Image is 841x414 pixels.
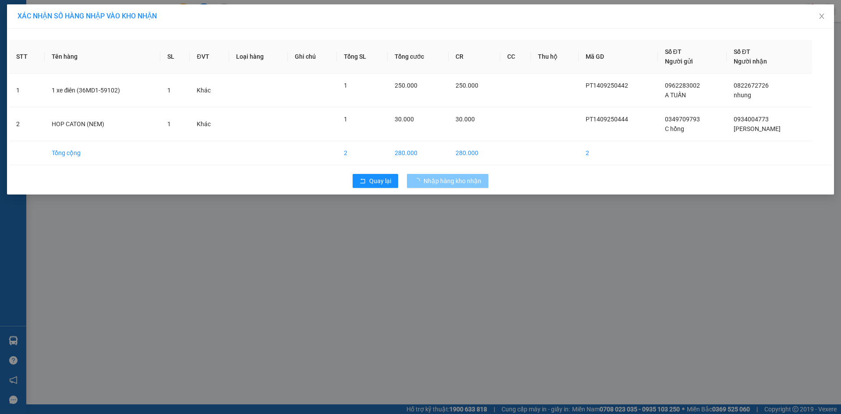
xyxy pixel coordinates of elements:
[395,82,417,89] span: 250.000
[500,40,531,74] th: CC
[456,82,478,89] span: 250.000
[395,116,414,123] span: 30.000
[288,40,337,74] th: Ghi chú
[369,176,391,186] span: Quay lại
[456,116,475,123] span: 30.000
[665,125,684,132] span: C hồng
[190,40,229,74] th: ĐVT
[190,107,229,141] td: Khác
[414,178,424,184] span: loading
[337,40,388,74] th: Tổng SL
[337,141,388,165] td: 2
[9,74,45,107] td: 1
[45,40,160,74] th: Tên hàng
[665,48,682,55] span: Số ĐT
[344,116,347,123] span: 1
[579,141,658,165] td: 2
[665,82,700,89] span: 0962283002
[160,40,190,74] th: SL
[586,82,628,89] span: PT1409250442
[579,40,658,74] th: Mã GD
[45,74,160,107] td: 1 xe điên (36MD1-59102)
[167,120,171,127] span: 1
[45,107,160,141] td: HOP CATON (NEM)
[190,74,229,107] td: Khác
[734,48,750,55] span: Số ĐT
[407,174,488,188] button: Nhập hàng kho nhận
[9,40,45,74] th: STT
[734,82,769,89] span: 0822672726
[167,87,171,94] span: 1
[9,107,45,141] td: 2
[531,40,578,74] th: Thu hộ
[809,4,834,29] button: Close
[734,92,751,99] span: nhung
[665,92,686,99] span: A TUẤN
[734,58,767,65] span: Người nhận
[424,176,481,186] span: Nhập hàng kho nhận
[360,178,366,185] span: rollback
[665,58,693,65] span: Người gửi
[818,13,825,20] span: close
[734,116,769,123] span: 0934004773
[586,116,628,123] span: PT1409250444
[344,82,347,89] span: 1
[353,174,398,188] button: rollbackQuay lại
[734,125,781,132] span: [PERSON_NAME]
[449,40,500,74] th: CR
[388,40,449,74] th: Tổng cước
[449,141,500,165] td: 280.000
[18,12,157,20] span: XÁC NHẬN SỐ HÀNG NHẬP VÀO KHO NHẬN
[45,141,160,165] td: Tổng cộng
[388,141,449,165] td: 280.000
[229,40,287,74] th: Loại hàng
[665,116,700,123] span: 0349709793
